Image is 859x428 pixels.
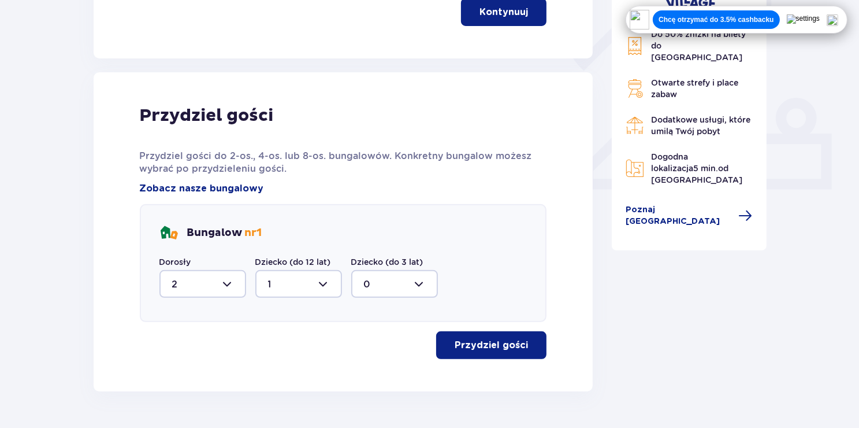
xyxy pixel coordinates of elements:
p: Bungalow [187,226,262,240]
button: Przydziel gości [436,331,546,359]
span: 5 min. [693,164,718,173]
span: Otwarte strefy i place zabaw [651,78,738,99]
img: Grill Icon [626,79,644,98]
p: Przydziel gości [455,339,528,352]
img: Map Icon [626,159,644,178]
a: Zobacz nasze bungalowy [140,182,264,195]
a: Poznaj [GEOGRAPHIC_DATA] [626,204,753,227]
img: bungalows Icon [159,224,178,242]
span: nr 1 [245,226,262,239]
span: Dodatkowe usługi, które umilą Twój pobyt [651,115,750,136]
span: Poznaj [GEOGRAPHIC_DATA] [626,204,732,227]
label: Dziecko (do 3 lat) [351,256,423,268]
img: Restaurant Icon [626,116,644,135]
span: Dogodna lokalizacja od [GEOGRAPHIC_DATA] [651,152,742,185]
p: Przydziel gości [140,105,274,127]
label: Dziecko (do 12 lat) [255,256,331,268]
img: Discount Icon [626,36,644,56]
p: Przydziel gości do 2-os., 4-os. lub 8-os. bungalowów. Konkretny bungalow możesz wybrać po przydzi... [140,150,547,175]
span: Do 50% zniżki na bilety do [GEOGRAPHIC_DATA] [651,29,746,62]
p: Kontynuuj [479,6,528,19]
label: Dorosły [159,256,191,268]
